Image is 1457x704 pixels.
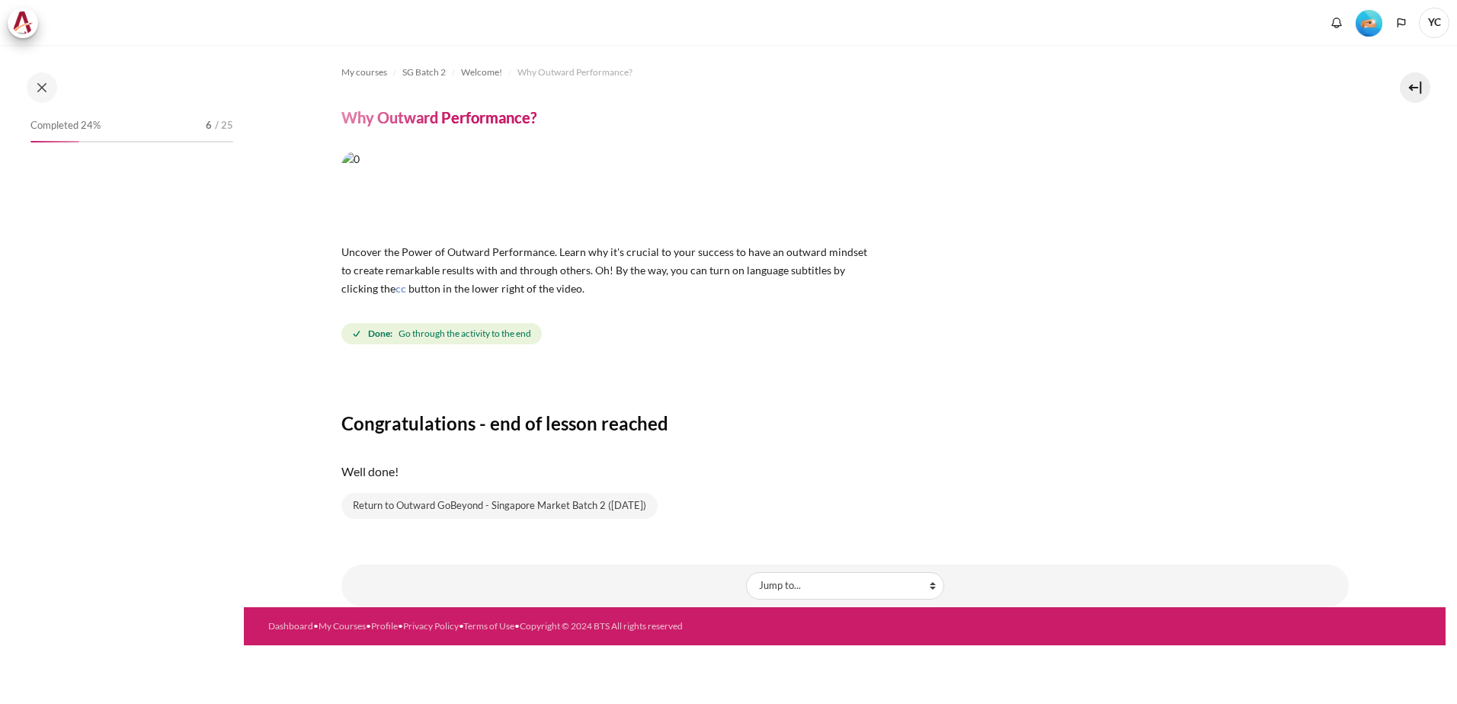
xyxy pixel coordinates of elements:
a: Welcome! [461,63,502,82]
h3: Congratulations - end of lesson reached [341,411,1349,435]
span: SG Batch 2 [402,66,446,79]
span: 6 [206,118,212,133]
p: Well done! [341,462,1349,481]
span: Go through the activity to the end [399,327,531,341]
a: User menu [1419,8,1449,38]
a: SG Batch 2 [402,63,446,82]
a: Dashboard [268,620,313,632]
div: Level #2 [1356,8,1382,37]
a: Level #2 [1350,8,1388,37]
a: Privacy Policy [403,620,459,632]
span: YC [1419,8,1449,38]
span: Why Outward Performance? [517,66,632,79]
span: Completed 24% [30,118,101,133]
a: Terms of Use [463,620,514,632]
a: Return to Outward GoBeyond - Singapore Market Batch 2 ([DATE]) [341,493,658,519]
img: Architeck [12,11,34,34]
div: Completion requirements for Why Outward Performance? [341,320,545,347]
span: My courses [341,66,387,79]
a: My Courses [319,620,366,632]
span: Welcome! [461,66,502,79]
span: cc [395,282,406,295]
h4: Why Outward Performance? [341,107,536,127]
span: / 25 [215,118,233,133]
a: Copyright © 2024 BTS All rights reserved [520,620,683,632]
div: Show notification window with no new notifications [1325,11,1348,34]
button: Languages [1390,11,1413,34]
nav: Navigation bar [341,60,1349,85]
a: Why Outward Performance? [517,63,632,82]
span: Uncover the Power of Outward Performance. Learn why it's crucial to your success to have an outwa... [341,245,867,295]
div: • • • • • [268,619,911,633]
div: 24% [30,141,79,142]
a: Architeck Architeck [8,8,46,38]
a: Profile [371,620,398,632]
strong: Done: [368,327,392,341]
span: button in the lower right of the video. [408,282,584,295]
img: Level #2 [1356,10,1382,37]
img: 0 [341,151,875,234]
section: Content [244,45,1446,607]
a: My courses [341,63,387,82]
